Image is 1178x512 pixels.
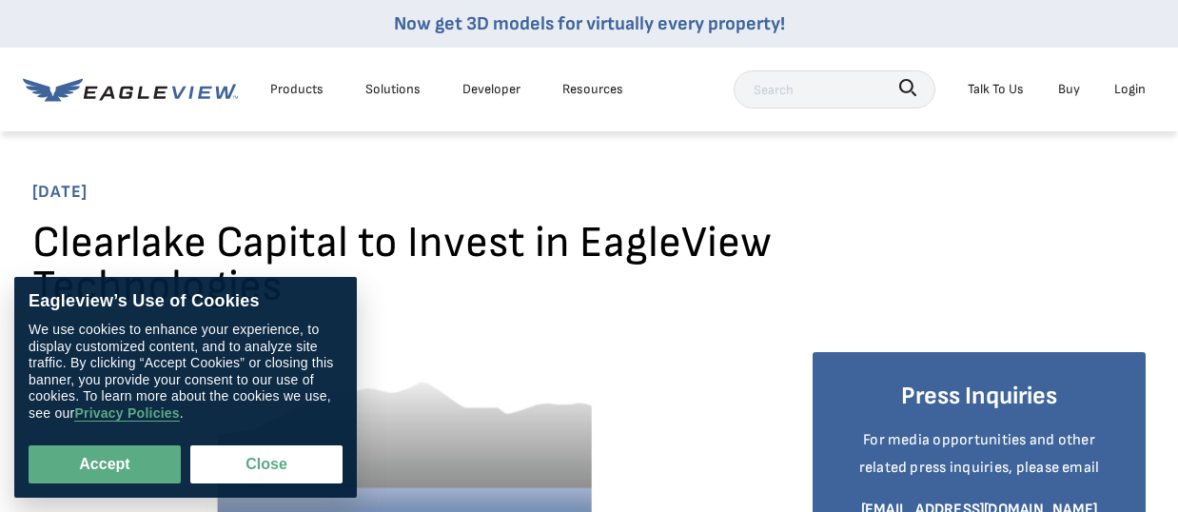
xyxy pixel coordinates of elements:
[841,381,1117,413] h4: Press Inquiries
[968,77,1024,101] div: Talk To Us
[462,77,520,101] a: Developer
[365,77,421,101] div: Solutions
[190,445,343,483] button: Close
[29,322,343,422] div: We use cookies to enhance your experience, to display customized content, and to analyze site tra...
[562,77,623,101] div: Resources
[1058,77,1080,101] a: Buy
[29,445,181,483] button: Accept
[734,70,935,108] input: Search
[841,427,1117,482] p: For media opportunities and other related press inquiries, please email
[394,12,785,35] a: Now get 3D models for virtually every property!
[32,222,775,324] h1: Clearlake Capital to Invest in EagleView Technologies
[32,177,1146,207] span: [DATE]
[29,291,343,312] div: Eagleview’s Use of Cookies
[74,405,179,422] a: Privacy Policies
[270,77,324,101] div: Products
[1114,77,1146,101] div: Login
